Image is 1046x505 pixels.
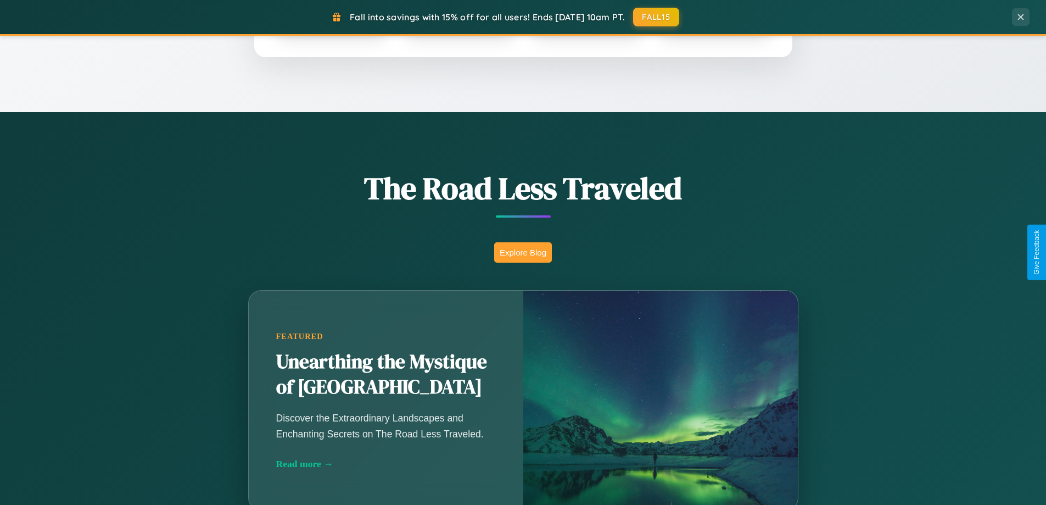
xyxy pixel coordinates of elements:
div: Give Feedback [1033,230,1041,275]
h1: The Road Less Traveled [194,167,853,209]
button: FALL15 [633,8,679,26]
p: Discover the Extraordinary Landscapes and Enchanting Secrets on The Road Less Traveled. [276,410,496,441]
div: Featured [276,332,496,341]
div: Read more → [276,458,496,470]
h2: Unearthing the Mystique of [GEOGRAPHIC_DATA] [276,349,496,400]
span: Fall into savings with 15% off for all users! Ends [DATE] 10am PT. [350,12,625,23]
button: Explore Blog [494,242,552,263]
